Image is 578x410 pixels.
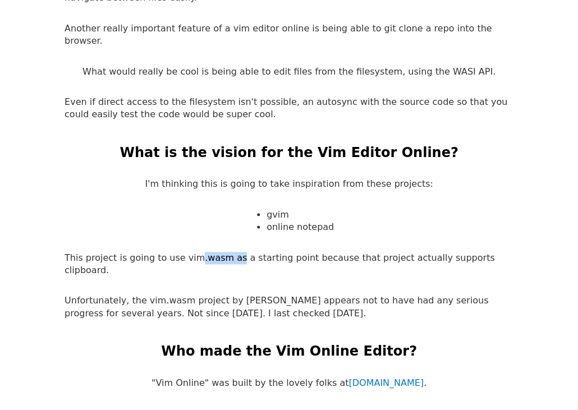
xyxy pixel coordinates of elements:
[267,209,334,221] li: gvim
[152,377,426,389] p: "Vim Online" was built by the lovely folks at .
[65,252,513,277] p: This project is going to use vim.wasm as a starting point because that project actually supports ...
[65,96,513,121] p: Even if direct access to the filesystem isn't possible, an autosync with the source code so that ...
[348,377,424,388] a: [DOMAIN_NAME]
[120,144,458,163] h2: What is the vision for the Vim Editor Online?
[82,66,496,78] p: What would really be cool is being able to edit files from the filesystem, using the WASI API.
[65,294,513,320] p: Unfortunately, the vim.wasm project by [PERSON_NAME] appears not to have had any serious progress...
[65,22,513,48] p: Another really important feature of a vim editor online is being able to git clone a repo into th...
[161,342,417,361] h2: Who made the Vim Online Editor?
[145,178,433,190] p: I'm thinking this is going to take inspiration from these projects:
[267,221,334,233] li: online notepad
